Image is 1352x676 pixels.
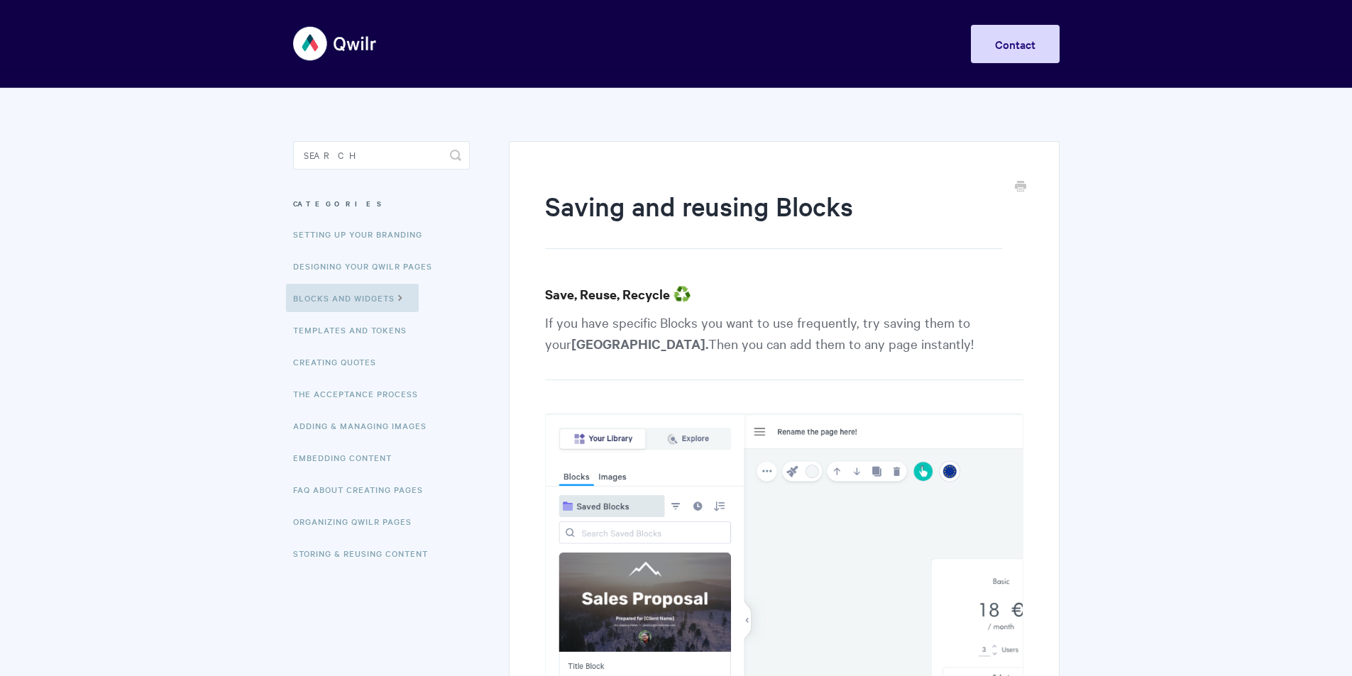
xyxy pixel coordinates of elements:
a: Blocks and Widgets [286,284,419,312]
a: Creating Quotes [293,348,387,376]
a: Setting up your Branding [293,220,433,248]
a: Contact [971,25,1060,63]
a: Templates and Tokens [293,316,417,344]
img: Qwilr Help Center [293,17,378,70]
a: Organizing Qwilr Pages [293,507,422,536]
a: Adding & Managing Images [293,411,437,440]
a: Storing & Reusing Content [293,539,439,567]
a: FAQ About Creating Pages [293,475,434,504]
input: Search [293,141,470,170]
p: If you have specific Blocks you want to use frequently, try saving them to your Then you can add ... [545,311,1023,380]
h3: Save, Reuse, Recycle ♻️ [545,284,1023,304]
a: Embedding Content [293,443,402,472]
a: The Acceptance Process [293,379,429,408]
h3: Categories [293,191,470,216]
strong: [GEOGRAPHIC_DATA]. [571,335,708,353]
a: Designing Your Qwilr Pages [293,252,443,280]
h1: Saving and reusing Blocks [545,188,1001,249]
a: Print this Article [1015,179,1026,195]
